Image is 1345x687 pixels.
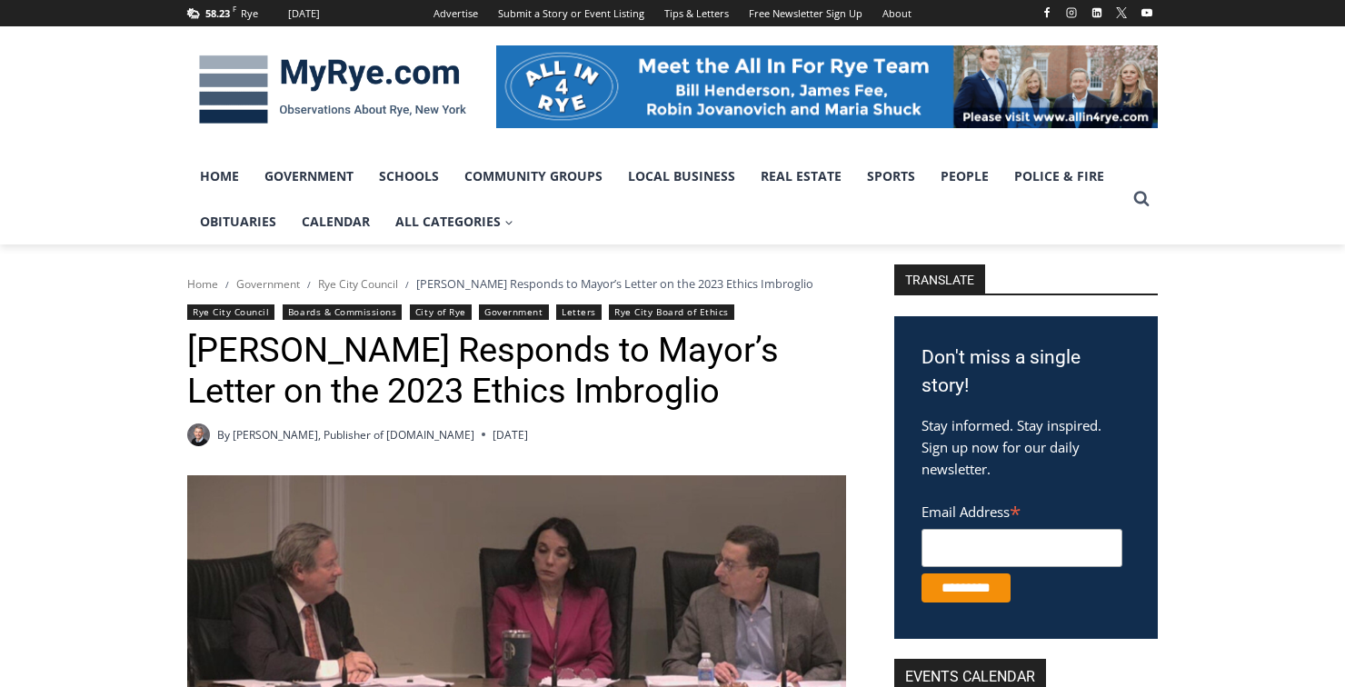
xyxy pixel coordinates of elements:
a: Rye City Council [318,276,398,292]
a: YouTube [1136,2,1158,24]
label: Email Address [922,493,1122,526]
nav: Primary Navigation [187,154,1125,245]
h1: [PERSON_NAME] Responds to Mayor’s Letter on the 2023 Ethics Imbroglio [187,330,846,413]
nav: Breadcrumbs [187,274,846,293]
div: [DATE] [288,5,320,22]
time: [DATE] [493,426,528,443]
a: Author image [187,423,210,446]
span: By [217,426,230,443]
div: Rye [241,5,258,22]
img: MyRye.com [187,43,478,137]
span: / [405,278,409,291]
a: Schools [366,154,452,199]
a: Facebook [1036,2,1058,24]
a: Home [187,276,218,292]
a: Calendar [289,199,383,244]
h3: Don't miss a single story! [922,343,1131,401]
a: Rye City Council [187,304,274,320]
a: Real Estate [748,154,854,199]
a: Government [479,304,548,320]
a: Boards & Commissions [283,304,403,320]
span: F [233,4,236,14]
a: People [928,154,1001,199]
img: All in for Rye [496,45,1158,127]
a: X [1111,2,1132,24]
a: Rye City Board of Ethics [609,304,734,320]
button: View Search Form [1125,183,1158,215]
p: Stay informed. Stay inspired. Sign up now for our daily newsletter. [922,414,1131,480]
a: [PERSON_NAME], Publisher of [DOMAIN_NAME] [233,427,474,443]
a: Community Groups [452,154,615,199]
a: All Categories [383,199,526,244]
a: Sports [854,154,928,199]
a: City of Rye [410,304,472,320]
a: Instagram [1061,2,1082,24]
a: Local Business [615,154,748,199]
a: Linkedin [1086,2,1108,24]
a: Government [236,276,300,292]
span: / [307,278,311,291]
a: Letters [556,304,602,320]
span: 58.23 [205,6,230,20]
strong: TRANSLATE [894,264,985,294]
a: Obituaries [187,199,289,244]
a: Government [252,154,366,199]
a: Home [187,154,252,199]
span: All Categories [395,212,513,232]
a: Police & Fire [1001,154,1117,199]
span: [PERSON_NAME] Responds to Mayor’s Letter on the 2023 Ethics Imbroglio [416,275,813,292]
span: / [225,278,229,291]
